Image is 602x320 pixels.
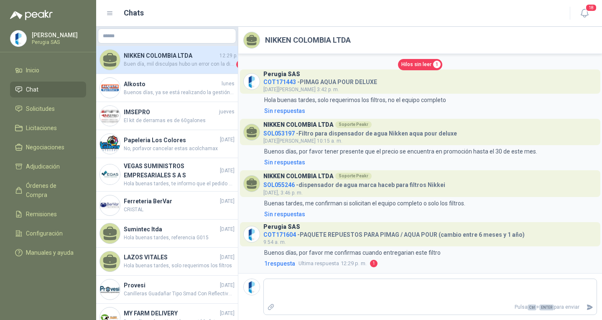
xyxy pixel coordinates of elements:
span: Hola buenas tardes, te informo que el pedido entregado el dia de hoy, lo entregaron doble las sig... [124,180,235,188]
span: COT171443 [263,79,296,85]
h3: Perugia SAS [263,72,300,77]
span: Buenos días, ya se está realizando la gestión con el área de postventa. [124,89,235,97]
a: Configuración [10,225,86,241]
img: Company Logo [244,279,260,295]
p: Hola buenas tardes, solo requerimos los filtros, no el equipo completo [264,95,446,105]
div: Sin respuestas [264,106,305,115]
div: Sin respuestas [264,210,305,219]
span: [DATE] [220,225,235,233]
h4: Alkosto [124,79,220,89]
span: Hola buenas tardes, referencia G015 [124,234,235,242]
a: Negociaciones [10,139,86,155]
span: Configuración [26,229,63,238]
img: Company Logo [100,106,120,126]
span: Adjudicación [26,162,60,171]
span: SOL055246 [263,182,295,188]
h1: Chats [124,7,144,19]
img: Company Logo [100,279,120,300]
a: Órdenes de Compra [10,178,86,203]
p: Perugia SAS [32,40,84,45]
span: Hilos sin leer [401,61,431,69]
span: 18 [585,4,597,12]
p: Buenos días, por favor me confirmas cuando entregarian este filtro [264,248,441,257]
a: Remisiones [10,206,86,222]
span: El kit de derramas es de 60galones [124,117,235,125]
a: Inicio [10,62,86,78]
h4: LAZOS VITALES [124,253,218,262]
img: Company Logo [10,31,26,46]
span: SOL053197 [263,130,295,137]
a: Sumintec ltda[DATE]Hola buenas tardes, referencia G015 [96,220,238,248]
div: Soporte Peakr [335,121,372,128]
h3: NIKKEN COLOMBIA LTDA [263,174,334,179]
p: [PERSON_NAME] [32,32,84,38]
span: CRISTAL [124,206,235,214]
span: 9:54 a. m. [263,239,286,245]
span: ENTER [539,305,554,310]
span: [DATE] [220,253,235,261]
span: Hola buenas tardes, solo requerimos los filtros [124,262,235,270]
a: Company LogoVEGAS SUMINISTROS EMPRESARIALES S A S[DATE]Hola buenas tardes, te informo que el pedi... [96,158,238,192]
span: 12:29 p. m. [219,52,245,60]
h4: MY FARM DELIVERY [124,309,218,318]
span: [DATE] [220,136,235,144]
span: Canilleras Guadañar Tipo Smad Con Reflectivo Proteccion Pie Romano Work. Canillera Tipo Smad. Fab... [124,290,235,298]
span: Ctrl [528,305,536,310]
span: No, porfavor cancelar estas acolchamax [124,145,235,153]
span: [DATE], 3:46 p. m. [263,190,303,196]
span: 1 [433,61,441,68]
span: Órdenes de Compra [26,181,78,200]
span: 1 [236,60,245,69]
span: Inicio [26,66,39,75]
div: Soporte Peakr [335,173,372,179]
span: lunes [222,80,235,88]
h4: - PIMAG AQUA POUR DELUXE [263,77,377,84]
h4: - Filtro para dispensador de agua Nikken aqua pour deluxe [263,128,457,136]
img: Company Logo [244,74,260,90]
h4: Provesi [124,281,218,290]
h3: NIKKEN COLOMBIA LTDA [263,123,334,127]
a: Sin respuestas [263,158,597,167]
a: Company LogoFerreteria BerVar[DATE]CRISTAL [96,192,238,220]
span: 1 respuesta [264,259,295,268]
a: Company LogoProvesi[DATE]Canilleras Guadañar Tipo Smad Con Reflectivo Proteccion Pie Romano Work.... [96,276,238,304]
h2: NIKKEN COLOMBIA LTDA [265,34,351,46]
span: [DATE][PERSON_NAME] 3:42 p. m. [263,87,339,92]
a: LAZOS VITALES[DATE]Hola buenas tardes, solo requerimos los filtros [96,248,238,276]
h4: - PAQUETE REPUESTOS PARA PIMAG / AQUA POUR (cambio entre 6 meses y 1 año) [263,229,525,237]
h4: NIKKEN COLOMBIA LTDA [124,51,218,60]
h4: - dispensador de agua marca haceb para filtros Nikkei [263,179,445,187]
img: Company Logo [100,78,120,98]
span: [DATE] [220,282,235,289]
a: Company LogoAlkostolunesBuenos días, ya se está realizando la gestión con el área de postventa. [96,74,238,102]
a: Company LogoIMSEPROjuevesEl kit de derramas es de 60galones [96,102,238,130]
span: Solicitudes [26,104,55,113]
h4: Papeleria Los Colores [124,136,218,145]
img: Company Logo [100,164,120,184]
span: 12:29 p. m. [298,259,367,268]
p: Buenos días, por favor tener presente que el precio se encuentra en promoción hasta el 30 de este... [264,147,537,156]
div: Sin respuestas [264,158,305,167]
label: Adjuntar archivos [264,300,278,315]
span: [DATE] [220,167,235,175]
img: Company Logo [100,134,120,154]
a: Sin respuestas [263,106,597,115]
button: Enviar [583,300,597,315]
span: Ultima respuesta [298,259,339,268]
img: Logo peakr [10,10,53,20]
span: Manuales y ayuda [26,248,74,257]
h3: Perugia SAS [263,225,300,229]
span: Licitaciones [26,123,57,133]
span: jueves [219,108,235,116]
span: Remisiones [26,210,57,219]
p: Pulsa + para enviar [278,300,583,315]
a: Adjudicación [10,159,86,174]
h4: Sumintec ltda [124,225,218,234]
span: Chat [26,85,38,94]
h4: VEGAS SUMINISTROS EMPRESARIALES S A S [124,161,218,180]
h4: IMSEPRO [124,108,217,117]
span: [DATE] [220,310,235,317]
a: Sin respuestas [263,210,597,219]
a: Hilos sin leer1 [398,59,442,70]
a: Chat [10,82,86,97]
